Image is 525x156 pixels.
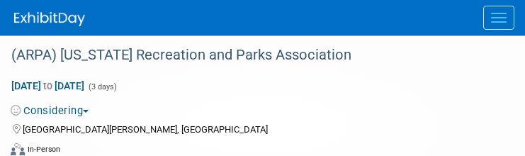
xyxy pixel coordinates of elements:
span: to [41,80,55,91]
button: Menu [483,6,514,30]
div: (ARPA) [US_STATE] Recreation and Parks Association [6,43,497,68]
div: In-Person [27,144,60,155]
img: ExhibitDay [14,12,85,26]
span: [DATE] [DATE] [11,79,85,92]
span: [GEOGRAPHIC_DATA][PERSON_NAME], [GEOGRAPHIC_DATA] [23,124,268,135]
img: Format-Inperson.png [11,143,25,155]
span: (3 days) [87,82,117,91]
button: Considering [11,104,94,118]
